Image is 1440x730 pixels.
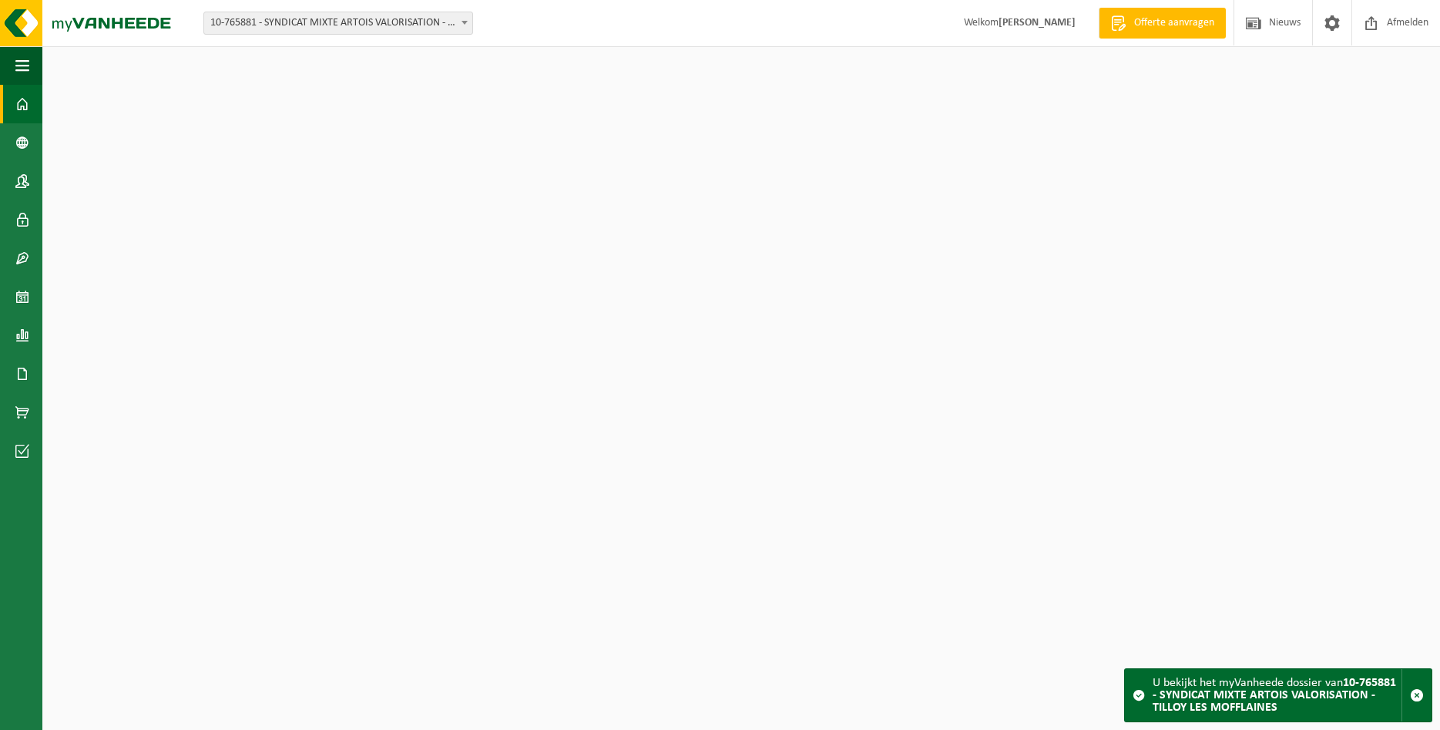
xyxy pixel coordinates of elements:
span: 10-765881 - SYNDICAT MIXTE ARTOIS VALORISATION - TILLOY LES MOFFLAINES [203,12,473,35]
strong: [PERSON_NAME] [999,17,1076,29]
div: U bekijkt het myVanheede dossier van [1153,669,1401,722]
strong: 10-765881 - SYNDICAT MIXTE ARTOIS VALORISATION - TILLOY LES MOFFLAINES [1153,677,1396,714]
a: Offerte aanvragen [1099,8,1226,39]
span: Offerte aanvragen [1130,15,1218,31]
span: 10-765881 - SYNDICAT MIXTE ARTOIS VALORISATION - TILLOY LES MOFFLAINES [204,12,472,34]
iframe: chat widget [8,696,257,730]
